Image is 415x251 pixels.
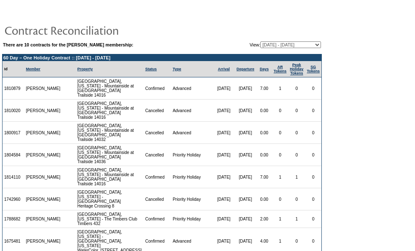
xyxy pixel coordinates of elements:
td: Confirmed [144,77,171,100]
td: 60 Day – One Holiday Contract :: [DATE] - [DATE] [3,54,321,61]
td: 0 [272,144,288,166]
a: Type [173,67,181,71]
td: 1 [288,210,306,228]
td: 0.00 [257,144,272,166]
a: Arrival [218,67,230,71]
td: [DATE] [213,188,234,210]
td: [GEOGRAPHIC_DATA], [US_STATE] - Mountainside at [GEOGRAPHIC_DATA] Trailside 14016 [76,166,144,188]
td: [DATE] [213,77,234,100]
td: 7.00 [257,77,272,100]
td: 0 [305,100,321,122]
td: [DATE] [234,188,257,210]
td: [DATE] [234,144,257,166]
td: 1 [288,166,306,188]
td: [DATE] [213,144,234,166]
td: 1814110 [3,166,24,188]
td: 1742960 [3,188,24,210]
td: 0 [288,77,306,100]
td: [PERSON_NAME] [24,210,62,228]
td: 1804584 [3,144,24,166]
td: View: [209,41,321,48]
td: 0 [288,188,306,210]
td: 0 [272,100,288,122]
td: Priority Holiday [171,166,213,188]
td: [GEOGRAPHIC_DATA], [US_STATE] - Mountainside at [GEOGRAPHIC_DATA] Trailside 14032 [76,122,144,144]
td: [DATE] [234,77,257,100]
td: 0 [305,77,321,100]
td: [DATE] [213,210,234,228]
td: [PERSON_NAME] [24,166,62,188]
td: 0.00 [257,188,272,210]
td: 1800917 [3,122,24,144]
a: ARTokens [274,65,287,73]
td: [PERSON_NAME] [24,188,62,210]
a: Departure [237,67,255,71]
td: [DATE] [234,210,257,228]
td: Confirmed [144,210,171,228]
td: Cancelled [144,100,171,122]
td: [DATE] [234,100,257,122]
td: 1 [272,77,288,100]
td: Priority Holiday [171,144,213,166]
td: 1810020 [3,100,24,122]
td: [GEOGRAPHIC_DATA], [US_STATE] - [GEOGRAPHIC_DATA] Heritage Crossing 8 [76,188,144,210]
td: 1 [272,210,288,228]
td: 0 [272,188,288,210]
td: [DATE] [234,122,257,144]
td: [DATE] [234,166,257,188]
td: [PERSON_NAME] [24,100,62,122]
td: [DATE] [213,122,234,144]
td: 0.00 [257,100,272,122]
td: 1 [272,166,288,188]
td: Priority Holiday [171,188,213,210]
td: [PERSON_NAME] [24,77,62,100]
td: Cancelled [144,188,171,210]
td: [GEOGRAPHIC_DATA], [US_STATE] - Mountainside at [GEOGRAPHIC_DATA] Trailside 14036 [76,144,144,166]
td: 0 [288,144,306,166]
td: Advanced [171,77,213,100]
td: Advanced [171,100,213,122]
a: Property [77,67,93,71]
td: 0 [288,100,306,122]
td: 7.00 [257,166,272,188]
td: 0 [305,166,321,188]
td: Id [3,61,24,77]
td: [DATE] [213,100,234,122]
a: Peak HolidayTokens [290,63,304,75]
td: [PERSON_NAME] [24,144,62,166]
img: pgTtlContractReconciliation.gif [4,22,171,38]
td: [GEOGRAPHIC_DATA], [US_STATE] - Mountainside at [GEOGRAPHIC_DATA] Trailside 14016 [76,77,144,100]
td: 1788682 [3,210,24,228]
a: Days [260,67,269,71]
td: 0 [305,122,321,144]
td: 1810879 [3,77,24,100]
td: [PERSON_NAME] [24,122,62,144]
a: SGTokens [307,65,320,73]
td: 0 [305,188,321,210]
td: Priority Holiday [171,210,213,228]
td: Cancelled [144,144,171,166]
td: 0.00 [257,122,272,144]
td: 2.00 [257,210,272,228]
b: There are 10 contracts for the [PERSON_NAME] membership: [3,42,133,47]
td: [DATE] [213,166,234,188]
td: [GEOGRAPHIC_DATA], [US_STATE] - Mountainside at [GEOGRAPHIC_DATA] Trailside 14016 [76,100,144,122]
td: 0 [305,210,321,228]
td: [GEOGRAPHIC_DATA], [US_STATE] - The Timbers Club Timbers 432 [76,210,144,228]
td: Cancelled [144,122,171,144]
td: Confirmed [144,166,171,188]
td: Advanced [171,122,213,144]
td: 0 [288,122,306,144]
a: Member [26,67,41,71]
td: 0 [272,122,288,144]
td: 0 [305,144,321,166]
a: Status [145,67,157,71]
